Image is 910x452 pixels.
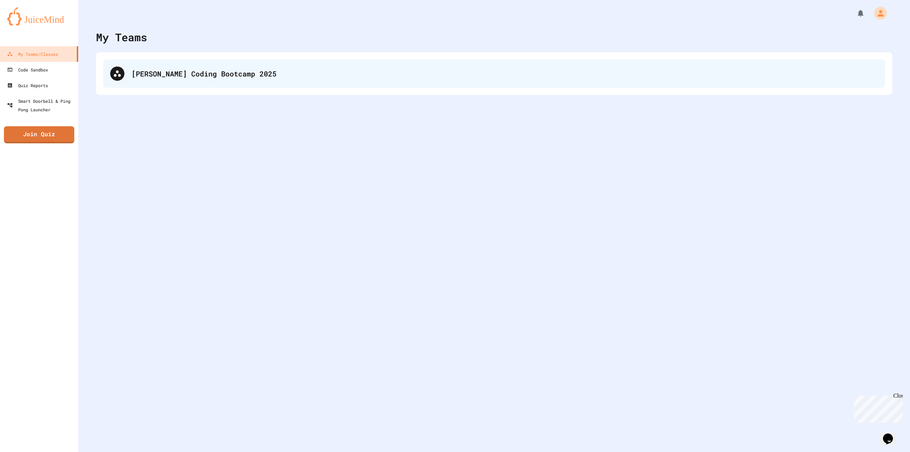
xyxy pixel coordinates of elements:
[7,50,58,58] div: My Teams/Classes
[7,81,48,90] div: Quiz Reports
[7,7,71,26] img: logo-orange.svg
[880,424,903,445] iframe: chat widget
[867,5,889,21] div: My Account
[7,65,48,74] div: Code Sandbox
[7,97,75,114] div: Smart Doorbell & Ping Pong Launcher
[843,7,867,19] div: My Notifications
[851,393,903,423] iframe: chat widget
[132,68,878,79] div: [PERSON_NAME] Coding Bootcamp 2025
[103,59,885,88] div: [PERSON_NAME] Coding Bootcamp 2025
[96,29,147,45] div: My Teams
[4,126,74,143] a: Join Quiz
[3,3,49,45] div: Chat with us now!Close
